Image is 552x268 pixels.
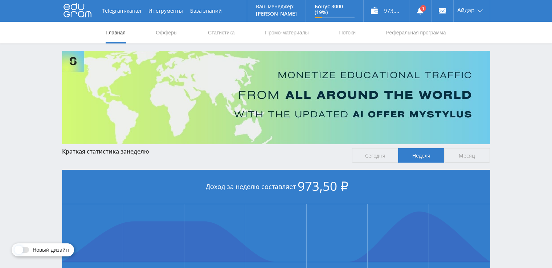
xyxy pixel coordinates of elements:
a: Офферы [155,22,179,43]
div: Доход за неделю составляет [62,170,490,204]
span: Сегодня [352,148,398,163]
p: Ваш менеджер: [256,4,297,9]
a: Промо-материалы [264,22,309,43]
span: Новый дизайн [33,247,69,253]
a: Потоки [338,22,356,43]
p: [PERSON_NAME] [256,11,297,17]
span: неделю [127,147,149,155]
span: 973,50 ₽ [298,177,348,194]
img: Banner [62,51,490,144]
a: Реферальная программа [385,22,447,43]
a: Статистика [207,22,236,43]
a: Главная [106,22,126,43]
div: Краткая статистика за [62,148,345,155]
span: Айдар [457,7,475,13]
span: Неделя [398,148,444,163]
span: Месяц [444,148,490,163]
p: Бонус 3000 (19%) [315,4,355,15]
